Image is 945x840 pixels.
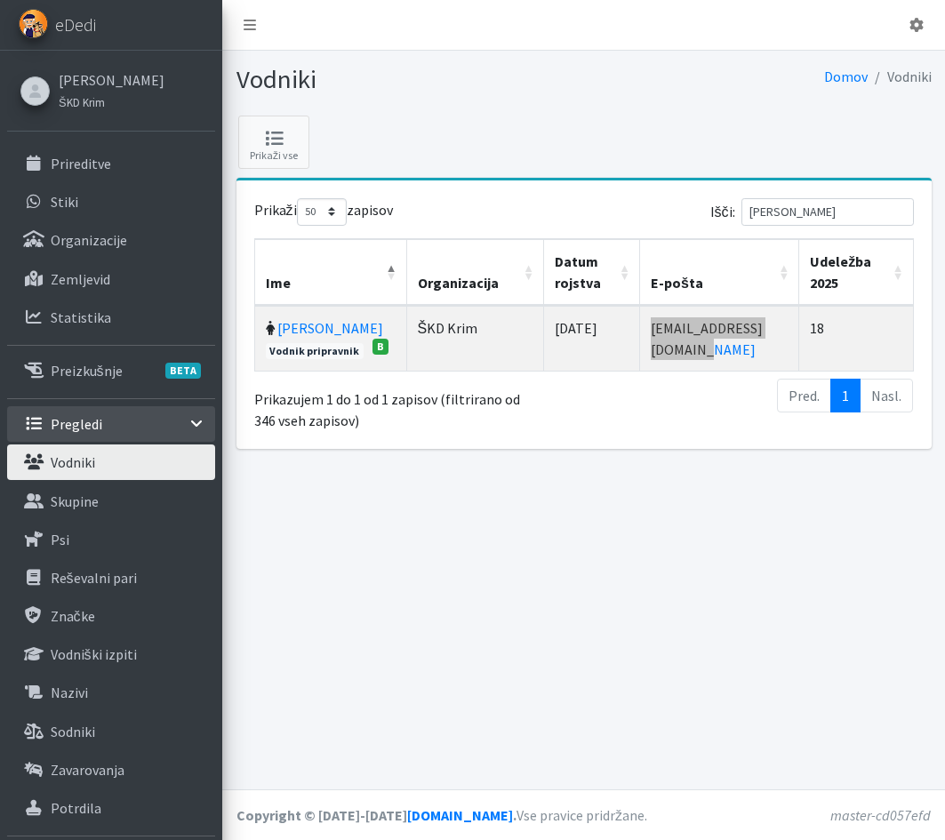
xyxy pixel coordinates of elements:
[7,261,215,297] a: Zemljevid
[51,645,137,663] p: Vodniški izpiti
[51,270,110,288] p: Zemljevid
[51,761,124,779] p: Zavarovanja
[7,406,215,442] a: Pregledi
[7,484,215,519] a: Skupine
[236,806,517,824] strong: Copyright © [DATE]-[DATE] .
[407,806,513,824] a: [DOMAIN_NAME]
[236,64,578,95] h1: Vodniki
[7,146,215,181] a: Prireditve
[59,95,105,109] small: ŠKD Krim
[7,598,215,634] a: Značke
[51,531,69,548] p: Psi
[7,790,215,826] a: Potrdila
[51,723,95,740] p: Sodniki
[238,116,309,169] a: Prikaži vse
[7,752,215,788] a: Zavarovanja
[799,239,913,306] th: Udeležba 2025: vključite za naraščujoči sort
[868,64,932,90] li: Vodniki
[51,193,78,211] p: Stiki
[7,675,215,710] a: Nazivi
[51,308,111,326] p: Statistika
[254,198,393,226] label: Prikaži zapisov
[51,492,99,510] p: Skupine
[7,353,215,388] a: PreizkušnjeBETA
[59,91,164,112] a: ŠKD Krim
[297,198,347,226] select: Prikažizapisov
[830,806,931,824] em: master-cd057efd
[7,636,215,672] a: Vodniški izpiti
[51,799,101,817] p: Potrdila
[222,789,945,840] footer: Vse pravice pridržane.
[55,12,96,38] span: eDedi
[255,239,407,306] th: Ime: vključite za padajoči sort
[830,379,861,412] a: 1
[7,560,215,596] a: Reševalni pari
[7,222,215,258] a: Organizacije
[7,444,215,480] a: Vodniki
[266,343,364,359] span: Vodnik pripravnik
[51,684,88,701] p: Nazivi
[277,319,383,337] a: [PERSON_NAME]
[407,306,544,371] td: ŠKD Krim
[51,415,102,433] p: Pregledi
[651,319,763,358] a: [EMAIL_ADDRESS][DOMAIN_NAME]
[7,522,215,557] a: Psi
[254,377,523,432] div: Prikazujem 1 do 1 od 1 zapisov (filtrirano od 346 vseh zapisov)
[544,239,640,306] th: Datum rojstva: vključite za naraščujoči sort
[372,339,388,355] span: B
[7,184,215,220] a: Stiki
[741,198,914,226] input: Išči:
[799,306,913,371] td: 18
[19,9,48,38] img: eDedi
[51,155,111,172] p: Prireditve
[51,569,137,587] p: Reševalni pari
[51,231,127,249] p: Organizacije
[51,607,95,625] p: Značke
[407,239,544,306] th: Organizacija: vključite za naraščujoči sort
[165,363,201,379] span: BETA
[7,300,215,335] a: Statistika
[51,453,95,471] p: Vodniki
[7,714,215,749] a: Sodniki
[824,68,868,85] a: Domov
[640,239,799,306] th: E-pošta: vključite za naraščujoči sort
[544,306,640,371] td: [DATE]
[51,362,123,380] p: Preizkušnje
[710,198,914,226] label: Išči:
[59,69,164,91] a: [PERSON_NAME]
